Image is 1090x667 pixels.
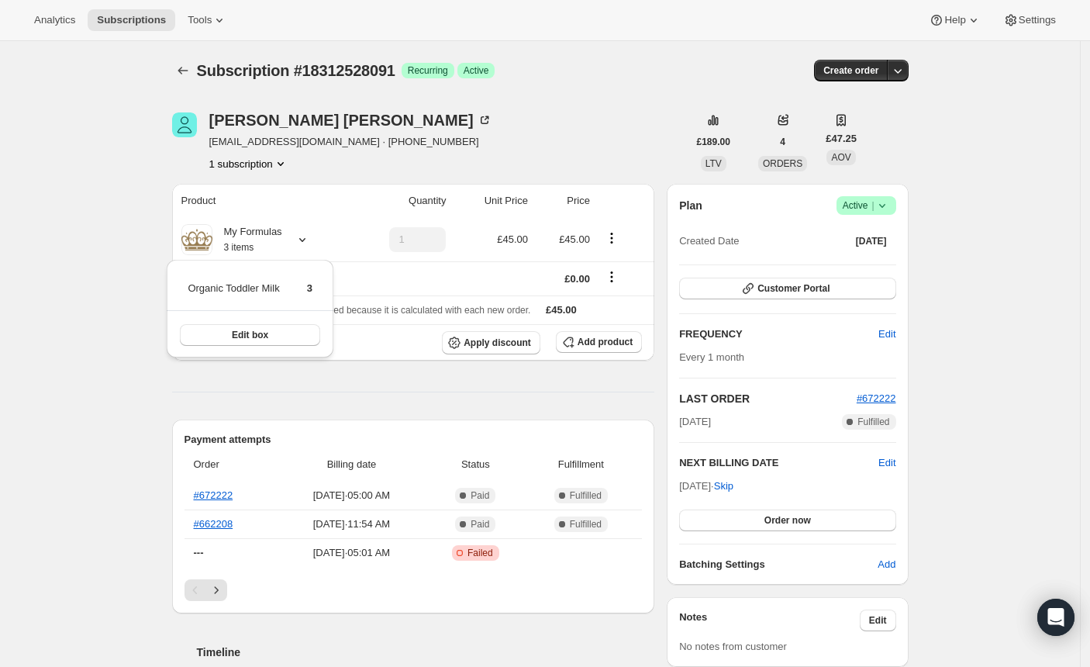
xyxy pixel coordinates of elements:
button: Subscriptions [88,9,175,31]
span: Edit [869,614,887,627]
a: #672222 [857,392,896,404]
span: [DATE] [856,235,887,247]
span: 3 [307,282,312,294]
span: [DATE] · 11:54 AM [281,517,423,532]
span: ORDERS [763,158,802,169]
span: £45.00 [497,233,528,245]
button: Skip [705,474,743,499]
span: Subscription #18312528091 [197,62,395,79]
span: 4 [780,136,785,148]
button: Edit [860,610,896,631]
button: Help [919,9,990,31]
h3: Notes [679,610,860,631]
h2: FREQUENCY [679,327,878,342]
span: Fulfilled [570,489,602,502]
span: [EMAIL_ADDRESS][DOMAIN_NAME] · [PHONE_NUMBER] [209,134,492,150]
button: Shipping actions [599,268,624,285]
th: Quantity [349,184,450,218]
span: Fulfilled [570,518,602,530]
button: Apply discount [442,331,540,354]
span: £45.00 [559,233,590,245]
div: [PERSON_NAME] [PERSON_NAME] [209,112,492,128]
th: Order [185,448,277,482]
button: #672222 [857,391,896,406]
nav: Pagination [185,579,643,601]
button: Next [205,579,227,601]
span: [DATE] [679,414,711,430]
button: Edit [878,455,895,471]
button: Add [868,552,905,577]
span: Recurring [408,64,448,77]
button: Edit box [180,324,320,346]
th: Price [533,184,595,218]
h2: Plan [679,198,702,213]
span: | [871,199,874,212]
span: No notes from customer [679,641,787,652]
span: Settings [1019,14,1056,26]
button: Subscriptions [172,60,194,81]
span: [DATE] · 05:00 AM [281,488,423,503]
span: Add [878,557,895,572]
span: Order now [764,514,811,527]
span: Fulfilled [857,416,889,428]
button: £189.00 [688,131,740,153]
a: #662208 [194,518,233,530]
a: #672222 [194,489,233,501]
h2: NEXT BILLING DATE [679,455,878,471]
span: Tools [188,14,212,26]
span: Sales tax (if applicable) is not displayed because it is calculated with each new order. [181,305,531,316]
span: Failed [467,547,493,559]
span: Analytics [34,14,75,26]
span: Paid [471,518,489,530]
button: Add product [556,331,642,353]
h2: Payment attempts [185,432,643,448]
span: [DATE] · [679,480,733,492]
small: 3 items [224,242,254,253]
span: Status [431,457,519,472]
span: Help [944,14,965,26]
span: £0.00 [564,273,590,285]
button: Customer Portal [679,278,895,299]
button: [DATE] [847,230,896,252]
button: 4 [771,131,795,153]
div: My Formulas [212,224,282,255]
button: Settings [994,9,1065,31]
td: Organic Toddler Milk [187,280,280,309]
span: LTV [705,158,722,169]
button: Tools [178,9,236,31]
h6: Batching Settings [679,557,878,572]
button: Create order [814,60,888,81]
span: Created Date [679,233,739,249]
span: Fulfillment [529,457,633,472]
span: Billing date [281,457,423,472]
span: £45.00 [546,304,577,316]
span: Rosie Wright [172,112,197,137]
span: Skip [714,479,733,494]
button: Product actions [209,156,288,171]
span: Apply discount [464,337,531,349]
div: Open Intercom Messenger [1037,599,1074,636]
span: --- [194,547,204,558]
h2: Timeline [197,645,655,660]
span: Add product [578,336,633,348]
span: £47.25 [826,131,857,147]
th: Product [172,184,350,218]
span: Customer Portal [757,282,830,295]
span: AOV [831,152,850,163]
span: Create order [823,64,878,77]
h2: LAST ORDER [679,391,857,406]
button: Product actions [599,230,624,247]
th: Unit Price [450,184,533,218]
button: Order now [679,510,895,531]
span: Paid [471,489,489,502]
span: [DATE] · 05:01 AM [281,545,423,561]
button: Edit [869,322,905,347]
span: Edit box [232,329,268,341]
span: Active [464,64,489,77]
span: Edit [878,327,895,342]
span: Subscriptions [97,14,166,26]
span: Active [843,198,890,213]
button: Analytics [25,9,85,31]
